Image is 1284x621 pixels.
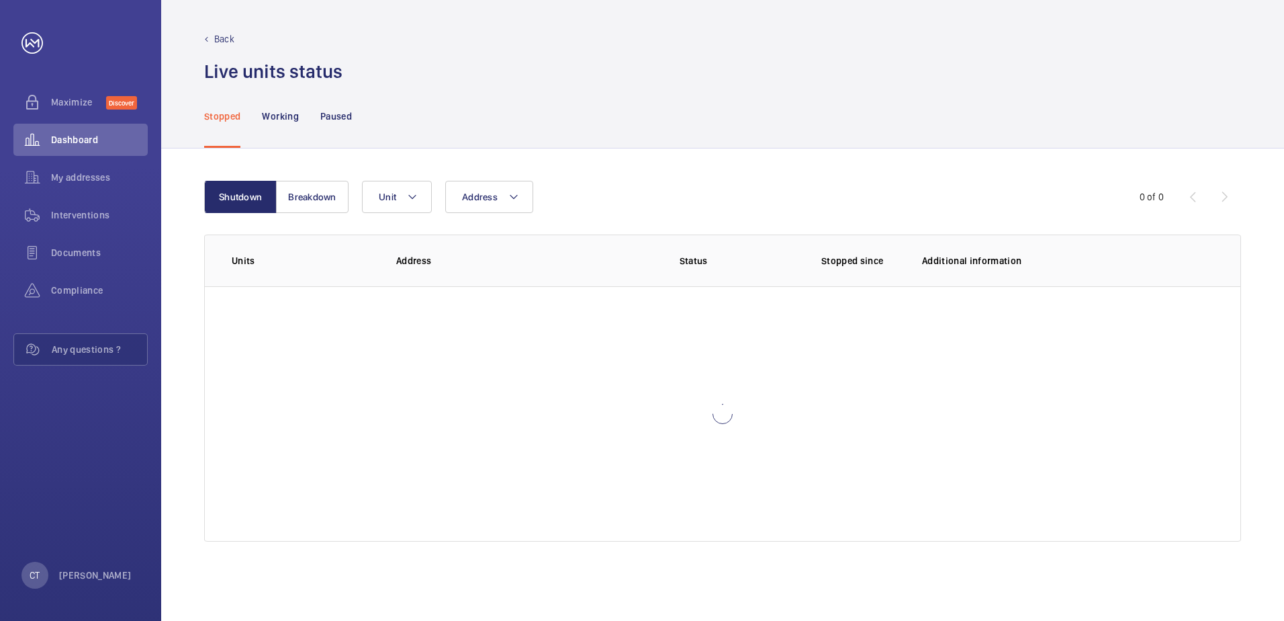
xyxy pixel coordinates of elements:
p: Back [214,32,234,46]
span: Address [462,192,498,202]
span: Maximize [51,95,106,109]
p: Additional information [922,254,1213,267]
p: Working [262,110,298,123]
p: Status [596,254,790,267]
h1: Live units status [204,59,342,84]
span: Any questions ? [52,343,147,356]
span: Unit [379,192,396,202]
span: My addresses [51,171,148,184]
button: Breakdown [276,181,349,213]
span: Documents [51,246,148,259]
span: Interventions [51,208,148,222]
p: Paused [320,110,352,123]
span: Discover [106,96,137,110]
p: Units [232,254,375,267]
p: CT [30,569,40,582]
p: Stopped [204,110,240,123]
p: [PERSON_NAME] [59,569,132,582]
span: Compliance [51,284,148,297]
span: Dashboard [51,133,148,147]
p: Address [396,254,587,267]
button: Address [445,181,533,213]
button: Unit [362,181,432,213]
button: Shutdown [204,181,277,213]
p: Stopped since [821,254,901,267]
div: 0 of 0 [1140,190,1164,204]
